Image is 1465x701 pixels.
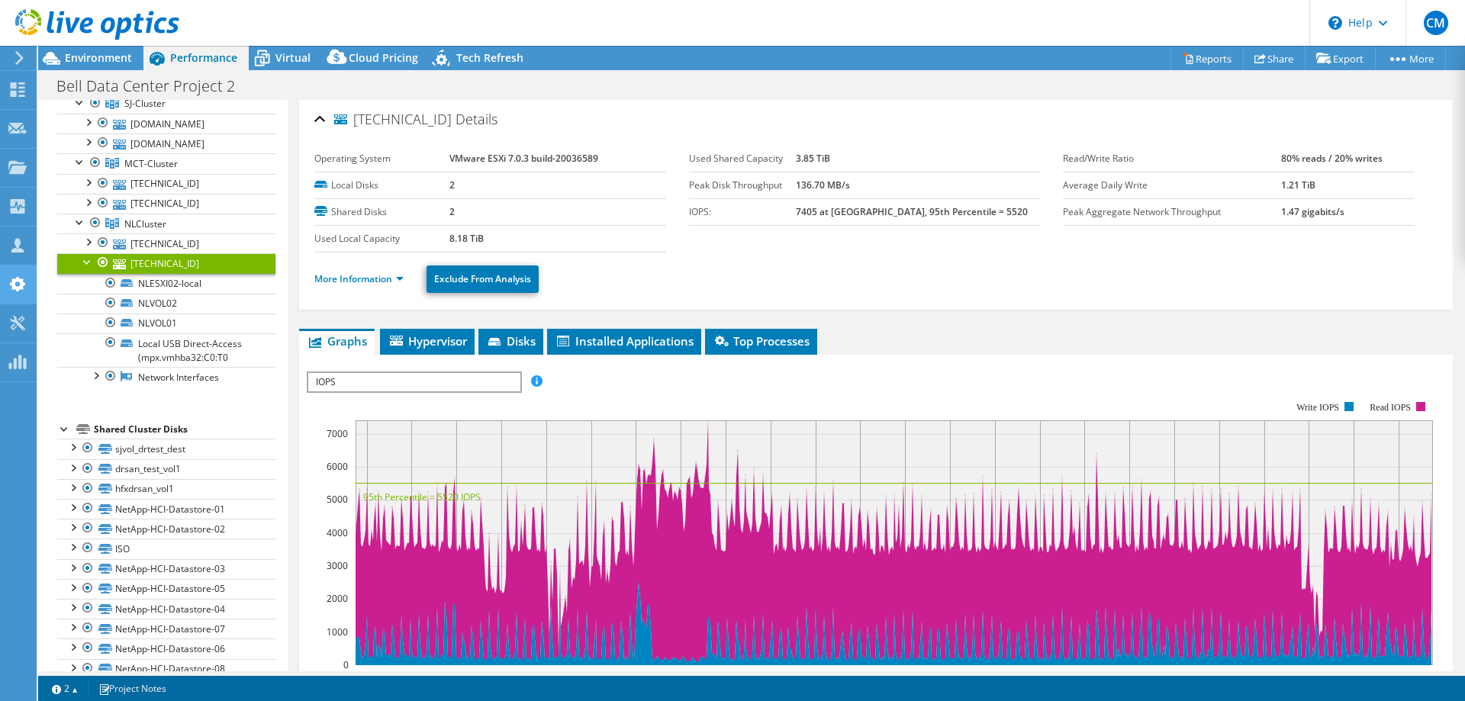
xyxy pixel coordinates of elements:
[314,231,449,246] label: Used Local Capacity
[94,420,275,439] div: Shared Cluster Disks
[796,152,830,165] b: 3.85 TiB
[57,619,275,638] a: NetApp-HCI-Datastore-07
[57,194,275,214] a: [TECHNICAL_ID]
[1281,205,1344,218] b: 1.47 gigabits/s
[796,178,850,191] b: 136.70 MB/s
[314,151,449,166] label: Operating System
[57,439,275,458] a: sjvol_drtest_dest
[327,493,348,506] text: 5000
[1370,402,1412,413] text: Read IOPS
[57,253,275,273] a: [TECHNICAL_ID]
[275,50,311,65] span: Virtual
[57,174,275,194] a: [TECHNICAL_ID]
[57,114,275,133] a: [DOMAIN_NAME]
[1328,16,1342,30] svg: \n
[1063,151,1281,166] label: Read/Write Ratio
[57,294,275,314] a: NLVOL02
[427,265,539,293] a: Exclude From Analysis
[713,333,810,349] span: Top Processes
[307,333,367,349] span: Graphs
[327,460,348,473] text: 6000
[57,133,275,153] a: [DOMAIN_NAME]
[449,152,598,165] b: VMware ESXi 7.0.3 build-20036589
[343,658,349,671] text: 0
[363,490,481,503] text: 95th Percentile = 5520 IOPS
[486,333,536,349] span: Disks
[449,205,455,218] b: 2
[1170,47,1244,70] a: Reports
[57,539,275,558] a: ISO
[57,559,275,579] a: NetApp-HCI-Datastore-03
[327,427,348,440] text: 7000
[1281,152,1383,165] b: 80% reads / 20% writes
[57,519,275,539] a: NetApp-HCI-Datastore-02
[57,214,275,233] a: NLCluster
[327,625,348,638] text: 1000
[124,217,166,230] span: NLCluster
[388,333,467,349] span: Hypervisor
[1281,178,1315,191] b: 1.21 TiB
[689,178,796,193] label: Peak Disk Throughput
[57,599,275,619] a: NetApp-HCI-Datastore-04
[57,274,275,294] a: NLESXI02-local
[555,333,694,349] span: Installed Applications
[57,479,275,499] a: hfxdrsan_vol1
[57,579,275,599] a: NetApp-HCI-Datastore-05
[308,373,520,391] span: IOPS
[57,459,275,479] a: drsan_test_vol1
[65,50,132,65] span: Environment
[1296,402,1339,413] text: Write IOPS
[41,679,89,698] a: 2
[327,559,348,572] text: 3000
[456,50,523,65] span: Tech Refresh
[349,50,418,65] span: Cloud Pricing
[449,232,484,245] b: 8.18 TiB
[57,233,275,253] a: [TECHNICAL_ID]
[57,333,275,367] a: Local USB Direct-Access (mpx.vmhba32:C0:T0
[57,499,275,519] a: NetApp-HCI-Datastore-01
[314,204,449,220] label: Shared Disks
[1305,47,1376,70] a: Export
[57,638,275,658] a: NetApp-HCI-Datastore-06
[689,204,796,220] label: IOPS:
[796,205,1028,218] b: 7405 at [GEOGRAPHIC_DATA], 95th Percentile = 5520
[57,94,275,114] a: SJ-Cluster
[124,97,166,110] span: SJ-Cluster
[57,659,275,679] a: NetApp-HCI-Datastore-08
[689,151,796,166] label: Used Shared Capacity
[1063,178,1281,193] label: Average Daily Write
[449,178,455,191] b: 2
[314,272,404,285] a: More Information
[314,178,449,193] label: Local Disks
[1243,47,1306,70] a: Share
[456,110,497,128] span: Details
[1375,47,1446,70] a: More
[57,314,275,333] a: NLVOL01
[1424,11,1448,35] span: CM
[57,153,275,173] a: MCT-Cluster
[327,592,348,605] text: 2000
[170,50,237,65] span: Performance
[88,679,177,698] a: Project Notes
[1063,204,1281,220] label: Peak Aggregate Network Throughput
[57,367,275,387] a: Network Interfaces
[327,526,348,539] text: 4000
[334,112,452,127] span: [TECHNICAL_ID]
[50,78,259,95] h1: Bell Data Center Project 2
[124,157,178,170] span: MCT-Cluster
